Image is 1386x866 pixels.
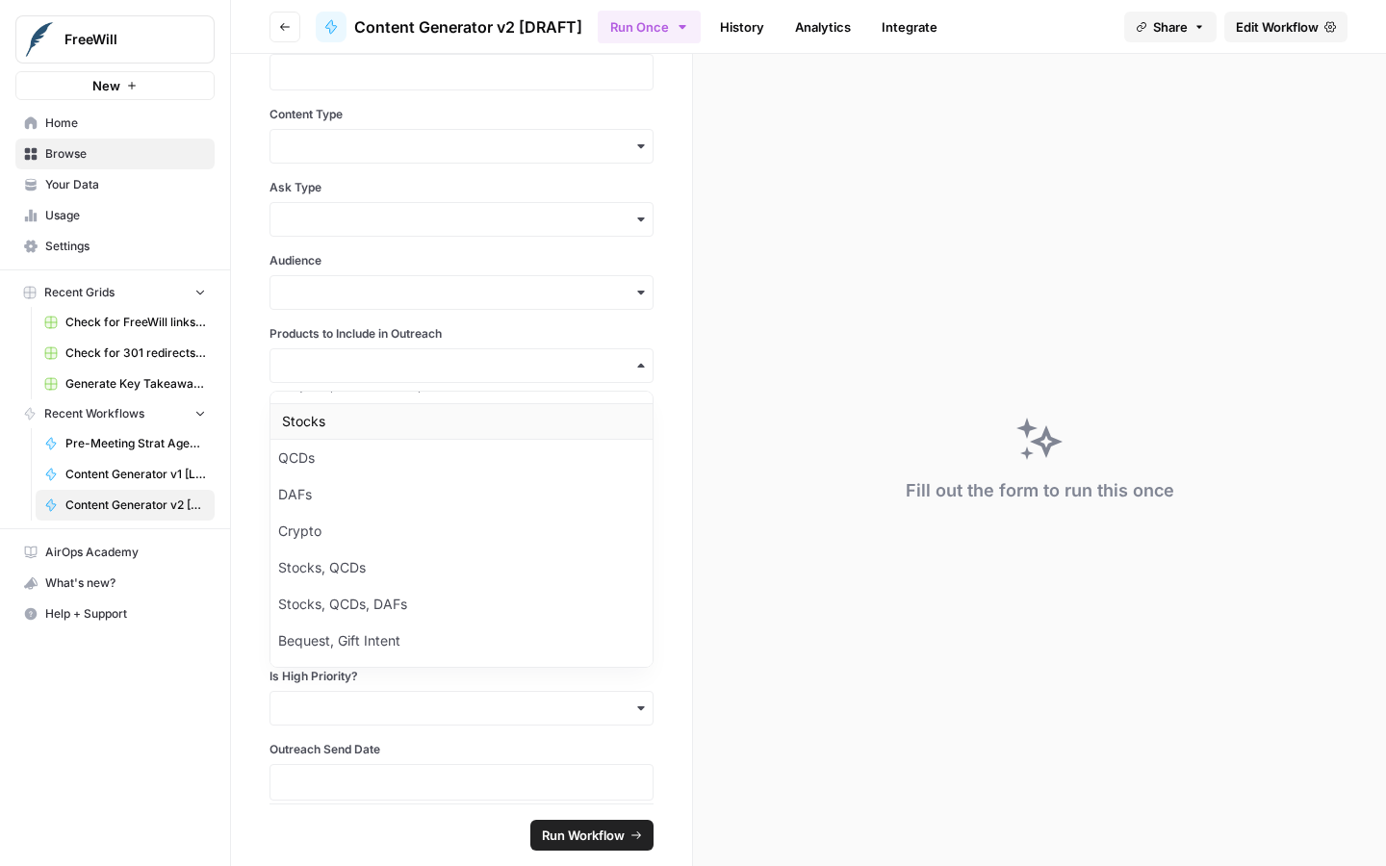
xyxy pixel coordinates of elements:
a: Pre-Meeting Strat Agenda (all-team test environment) [36,428,215,459]
span: New [92,76,120,95]
a: Content Generator v2 [DRAFT] [316,12,582,42]
a: Settings [15,231,215,262]
span: Usage [45,207,206,224]
span: Content Generator v2 [DRAFT] [65,497,206,514]
label: Products to Include in Outreach [269,325,654,343]
img: FreeWill Logo [22,22,57,57]
span: Edit Workflow [1236,17,1319,37]
span: Generate Key Takeaways from Webinar Transcripts [65,375,206,393]
div: Stocks [270,403,653,440]
span: Browse [45,145,206,163]
button: New [15,71,215,100]
span: Your Data [45,176,206,193]
button: Recent Grids [15,278,215,307]
span: Content Generator v1 [LIVE] [65,466,206,483]
button: Run Once [598,11,701,43]
a: Content Generator v1 [LIVE] [36,459,215,490]
label: Outreach Send Date [269,741,654,758]
button: Run Workflow [530,820,654,851]
a: Edit Workflow [1224,12,1347,42]
div: Bequest, Gift Intent [270,623,653,659]
button: Help + Support [15,599,215,629]
span: Help + Support [45,605,206,623]
a: History [708,12,776,42]
label: Is High Priority? [269,668,654,685]
label: Ask Type [269,179,654,196]
button: Recent Workflows [15,399,215,428]
a: Content Generator v2 [DRAFT] [36,490,215,521]
div: QCDs [270,440,653,476]
span: Recent Grids [44,284,115,301]
span: Content Generator v2 [DRAFT] [354,15,582,38]
a: Usage [15,200,215,231]
a: Home [15,108,215,139]
a: Generate Key Takeaways from Webinar Transcripts [36,369,215,399]
a: Integrate [870,12,949,42]
a: Check for 301 redirects on page Grid [36,338,215,369]
span: Pre-Meeting Strat Agenda (all-team test environment) [65,435,206,452]
a: Check for FreeWill links on partner's external website [36,307,215,338]
a: AirOps Academy [15,537,215,568]
label: Audience [269,252,654,269]
div: What's new? [16,569,214,598]
div: Fill out the form to run this once [906,477,1174,504]
span: Settings [45,238,206,255]
a: Analytics [783,12,862,42]
span: AirOps Academy [45,544,206,561]
span: Home [45,115,206,132]
span: Check for 301 redirects on page Grid [65,344,206,362]
div: Stocks, QCDs, DAFs [270,586,653,623]
a: Your Data [15,169,215,200]
span: Check for FreeWill links on partner's external website [65,314,206,331]
button: Share [1124,12,1217,42]
div: Crypto [270,513,653,549]
span: Recent Workflows [44,405,144,422]
label: Content Type [269,106,654,123]
span: FreeWill [64,30,181,49]
div: Stocks, QCDs [270,549,653,586]
span: Run Workflow [542,826,625,845]
a: Browse [15,139,215,169]
span: Share [1153,17,1188,37]
div: DAFs [270,476,653,513]
button: What's new? [15,568,215,599]
button: Workspace: FreeWill [15,15,215,64]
